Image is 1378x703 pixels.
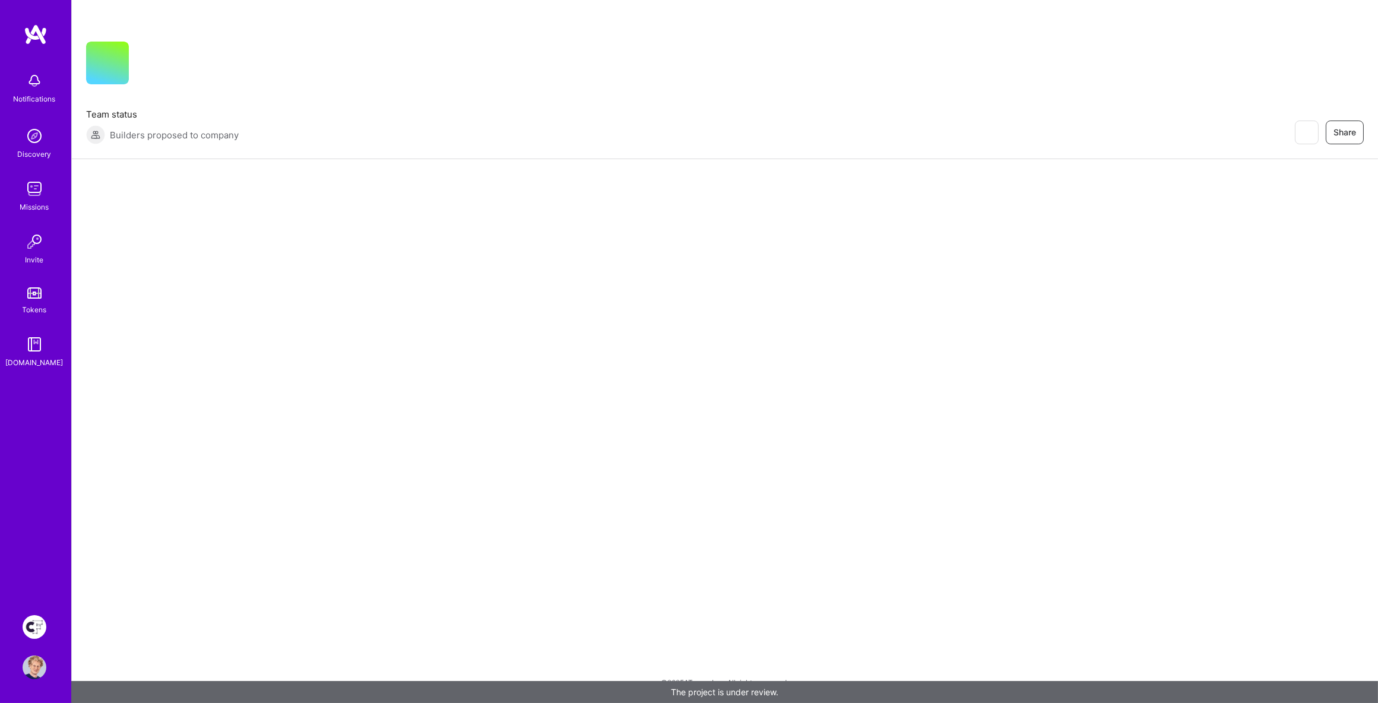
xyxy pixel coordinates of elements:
[86,125,105,144] img: Builders proposed to company
[86,108,239,121] span: Team status
[20,655,49,679] a: User Avatar
[20,201,49,213] div: Missions
[23,230,46,254] img: Invite
[23,655,46,679] img: User Avatar
[23,177,46,201] img: teamwork
[23,69,46,93] img: bell
[23,615,46,639] img: Creative Fabrica Project Team
[110,129,239,141] span: Builders proposed to company
[23,124,46,148] img: discovery
[6,356,64,369] div: [DOMAIN_NAME]
[24,24,47,45] img: logo
[18,148,52,160] div: Discovery
[23,332,46,356] img: guide book
[143,61,153,70] i: icon CompanyGray
[14,93,56,105] div: Notifications
[23,303,47,316] div: Tokens
[20,615,49,639] a: Creative Fabrica Project Team
[26,254,44,266] div: Invite
[1301,128,1311,137] i: icon EyeClosed
[71,681,1378,703] div: The project is under review.
[1333,126,1356,138] span: Share
[27,287,42,299] img: tokens
[1326,121,1364,144] button: Share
